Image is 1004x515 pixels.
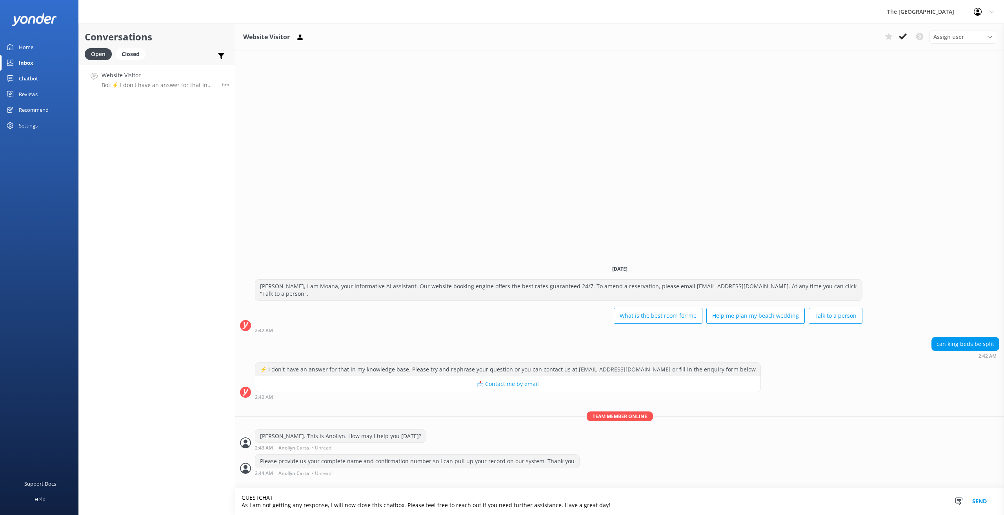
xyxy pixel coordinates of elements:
[85,49,116,58] a: Open
[255,471,273,476] strong: 2:44 AM
[255,429,426,443] div: [PERSON_NAME]. This is Anollyn. How may I help you [DATE]?
[312,471,331,476] span: • Unread
[235,488,1004,515] textarea: GUESTCHAT As I am not getting any response, I will now close this chatbox. Please feel free to re...
[19,118,38,133] div: Settings
[255,445,426,450] div: Sep 21 2025 08:43am (UTC -10:00) Pacific/Honolulu
[255,446,273,450] strong: 2:43 AM
[243,32,290,42] h3: Website Visitor
[255,328,862,333] div: Sep 21 2025 08:42am (UTC -10:00) Pacific/Honolulu
[255,395,273,400] strong: 2:42 AM
[929,31,996,43] div: Assign User
[255,328,273,333] strong: 2:42 AM
[12,13,57,26] img: yonder-white-logo.png
[19,86,38,102] div: Reviews
[931,353,999,358] div: Sep 21 2025 08:42am (UTC -10:00) Pacific/Honolulu
[607,266,632,272] span: [DATE]
[222,81,229,88] span: Sep 21 2025 08:42am (UTC -10:00) Pacific/Honolulu
[587,411,653,421] span: Team member online
[809,308,862,324] button: Talk to a person
[614,308,702,324] button: What is the best room for me
[278,471,309,476] span: Anollyn Carta
[255,376,760,392] button: 📩 Contact me by email
[19,55,33,71] div: Inbox
[255,470,580,476] div: Sep 21 2025 08:44am (UTC -10:00) Pacific/Honolulu
[102,71,216,80] h4: Website Visitor
[255,455,579,468] div: Please provide us your complete name and confirmation number so I can pull up your record on our ...
[965,488,994,515] button: Send
[24,476,56,491] div: Support Docs
[79,65,235,94] a: Website VisitorBot:⚡ I don't have an answer for that in my knowledge base. Please try and rephras...
[35,491,45,507] div: Help
[116,49,149,58] a: Closed
[933,33,964,41] span: Assign user
[312,446,331,450] span: • Unread
[255,394,761,400] div: Sep 21 2025 08:42am (UTC -10:00) Pacific/Honolulu
[19,71,38,86] div: Chatbot
[85,48,112,60] div: Open
[102,82,216,89] p: Bot: ⚡ I don't have an answer for that in my knowledge base. Please try and rephrase your questio...
[19,39,33,55] div: Home
[255,280,862,300] div: [PERSON_NAME], I am Moana, your informative AI assistant. Our website booking engine offers the b...
[19,102,49,118] div: Recommend
[706,308,805,324] button: Help me plan my beach wedding
[85,29,229,44] h2: Conversations
[278,446,309,450] span: Anollyn Carta
[979,354,997,358] strong: 2:42 AM
[255,363,760,376] div: ⚡ I don't have an answer for that in my knowledge base. Please try and rephrase your question or ...
[932,337,999,351] div: can king beds be split
[116,48,146,60] div: Closed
